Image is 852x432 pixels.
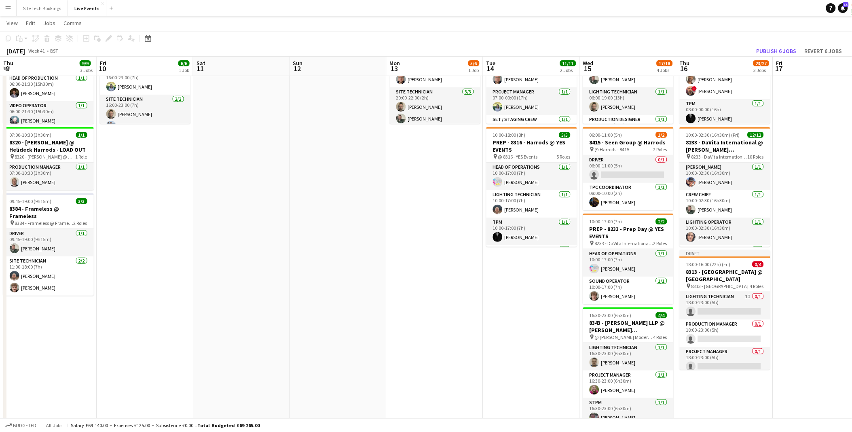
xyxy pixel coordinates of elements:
app-card-role: Site Technician2/211:00-18:00 (7h)[PERSON_NAME][PERSON_NAME] [3,256,94,296]
span: Thu [680,59,690,67]
app-card-role: Project Manager1/116:30-23:00 (6h30m)[PERSON_NAME] [583,371,674,398]
app-card-role: Set / Staging Crew1/107:00-00:00 (17h) [486,115,577,142]
span: 8233 - DaVita International @ [PERSON_NAME][GEOGRAPHIC_DATA] [595,240,653,246]
h3: 8313 - [GEOGRAPHIC_DATA] @ [GEOGRAPHIC_DATA] [680,268,770,283]
h3: PREP - 8316 - Harrods @ YES EVENTS [486,139,577,153]
span: Jobs [43,19,55,27]
span: 9/9 [80,60,91,66]
span: 9 [2,64,13,73]
span: 1/2 [656,132,667,138]
span: 10 Roles [748,154,764,160]
span: 10 [99,64,106,73]
span: 8320 - [PERSON_NAME] @ Helideck Harrods - LOAD OUT [15,154,76,160]
app-card-role: TPC Coordinator1/108:00-10:00 (2h)[PERSON_NAME] [583,183,674,210]
span: Mon [390,59,400,67]
span: All jobs [44,422,64,428]
app-card-role: Lighting Technician1/106:00-19:00 (13h)[PERSON_NAME] [583,87,674,115]
app-card-role: Production Designer1/106:00-19:00 (13h) [583,115,674,142]
app-card-role: TPM1/110:00-17:00 (7h)[PERSON_NAME] [486,218,577,245]
h3: 8343 - [PERSON_NAME] LLP @ [PERSON_NAME][GEOGRAPHIC_DATA] [583,319,674,334]
div: 3 Jobs [80,67,93,73]
app-job-card: 07:00-10:30 (3h30m)1/18320 - [PERSON_NAME] @ Helideck Harrods - LOAD OUT 8320 - [PERSON_NAME] @ H... [3,127,94,190]
span: 3/3 [76,198,87,204]
span: Sat [197,59,205,67]
span: 1 Role [76,154,87,160]
span: 17 [775,64,783,73]
span: Tue [486,59,496,67]
span: 17/18 [657,60,673,66]
span: @ Harrods - 8415 [595,146,630,152]
div: [DATE] [6,47,25,55]
div: 3 Jobs [754,67,769,73]
app-card-role: Project Manager0/118:00-23:00 (5h) [680,347,770,375]
span: 5 Roles [557,154,571,160]
div: 10:00-18:00 (8h)5/5PREP - 8316 - Harrods @ YES EVENTS @ 8316 - YES Events5 RolesHead of Operation... [486,127,577,247]
span: 18:00-16:00 (22h) (Fri) [686,261,731,267]
span: ! [692,86,697,91]
span: 11/11 [560,60,576,66]
app-job-card: Draft18:00-16:00 (22h) (Fri)0/48313 - [GEOGRAPHIC_DATA] @ [GEOGRAPHIC_DATA] 8313 - [GEOGRAPHIC_DA... [680,250,770,370]
button: Budgeted [4,421,38,430]
span: 14 [485,64,496,73]
span: Sun [293,59,303,67]
app-card-role: Set / Staging Crew2/208:00-00:00 (16h)[PERSON_NAME]![PERSON_NAME] [680,60,770,99]
app-card-role: Lighting Technician3/3 [680,245,770,296]
span: Thu [3,59,13,67]
app-card-role: Lighting Technician1/110:00-17:00 (7h)[PERSON_NAME] [486,190,577,218]
span: 12 [292,64,303,73]
span: View [6,19,18,27]
span: 13 [843,2,849,7]
h3: 8233 - DaVita International @ [PERSON_NAME][GEOGRAPHIC_DATA] [680,139,770,153]
app-card-role: Head of Operations1/110:00-17:00 (7h)[PERSON_NAME] [486,163,577,190]
h3: 8384 - Frameless @ Frameless [3,205,94,220]
span: @ 8316 - YES Events [498,154,538,160]
span: 16 [679,64,690,73]
span: 09:45-19:00 (9h15m) [10,198,52,204]
span: 2 Roles [653,146,667,152]
span: 8233 - DaVita International @ [PERSON_NAME][GEOGRAPHIC_DATA] [691,154,748,160]
div: 10:00-02:30 (16h30m) (Fri)12/128233 - DaVita International @ [PERSON_NAME][GEOGRAPHIC_DATA] 8233 ... [680,127,770,247]
h3: 8415 - Seen Group @ Harrods [583,139,674,146]
span: 10:00-17:00 (7h) [590,218,622,224]
div: 1 Job [469,67,479,73]
span: Budgeted [13,423,36,428]
app-card-role: Production Manager0/118:00-23:00 (5h) [680,320,770,347]
app-card-role: Head of Production1/106:00-21:30 (15h30m)[PERSON_NAME] [3,74,94,101]
h3: PREP - 8233 - Prep Day @ YES EVENTS [583,225,674,240]
a: View [3,18,21,28]
span: Comms [63,19,82,27]
span: 06:00-11:00 (5h) [590,132,622,138]
span: 2 Roles [653,240,667,246]
span: 16:30-23:00 (6h30m) [590,312,632,318]
app-card-role: Head of Operations1/110:00-17:00 (7h)[PERSON_NAME] [583,249,674,277]
app-card-role: Site Technician3/320:00-22:00 (2h)[PERSON_NAME][PERSON_NAME] [390,87,480,138]
span: Wed [583,59,594,67]
app-card-role: Lighting Technician1/116:30-23:00 (6h30m)[PERSON_NAME] [583,343,674,371]
app-card-role: Video Operator1/106:00-21:30 (15h30m)[PERSON_NAME] [3,101,94,129]
span: 2 Roles [74,220,87,226]
span: 8313 - [GEOGRAPHIC_DATA] [691,283,749,289]
span: Edit [26,19,35,27]
app-card-role: TPM1/108:00-00:00 (16h)[PERSON_NAME] [680,99,770,127]
app-card-role: Project Manager1/107:00-00:00 (17h)[PERSON_NAME] [486,87,577,115]
a: Jobs [40,18,59,28]
span: 07:00-10:30 (3h30m) [10,132,52,138]
span: Total Budgeted £69 265.00 [197,422,260,428]
div: 2 Jobs [560,67,576,73]
app-card-role: Driver0/106:00-11:00 (5h) [583,155,674,183]
span: 4 Roles [750,283,764,289]
app-card-role: Driver1/109:45-19:00 (9h15m)[PERSON_NAME] [3,229,94,256]
button: Revert 6 jobs [801,46,846,56]
app-job-card: 10:00-17:00 (7h)2/2PREP - 8233 - Prep Day @ YES EVENTS 8233 - DaVita International @ [PERSON_NAME... [583,214,674,304]
app-card-role: Video Technician1/1 [486,245,577,273]
app-job-card: 16:30-23:00 (6h30m)4/48343 - [PERSON_NAME] LLP @ [PERSON_NAME][GEOGRAPHIC_DATA] @ [PERSON_NAME] M... [583,307,674,427]
app-card-role: [PERSON_NAME]1/110:00-02:30 (16h30m)[PERSON_NAME] [680,163,770,190]
span: 2/2 [656,218,667,224]
div: 06:00-11:00 (5h)1/28415 - Seen Group @ Harrods @ Harrods - 84152 RolesDriver0/106:00-11:00 (5h) T... [583,127,674,210]
div: 1 Job [179,67,189,73]
span: 23/27 [753,60,770,66]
